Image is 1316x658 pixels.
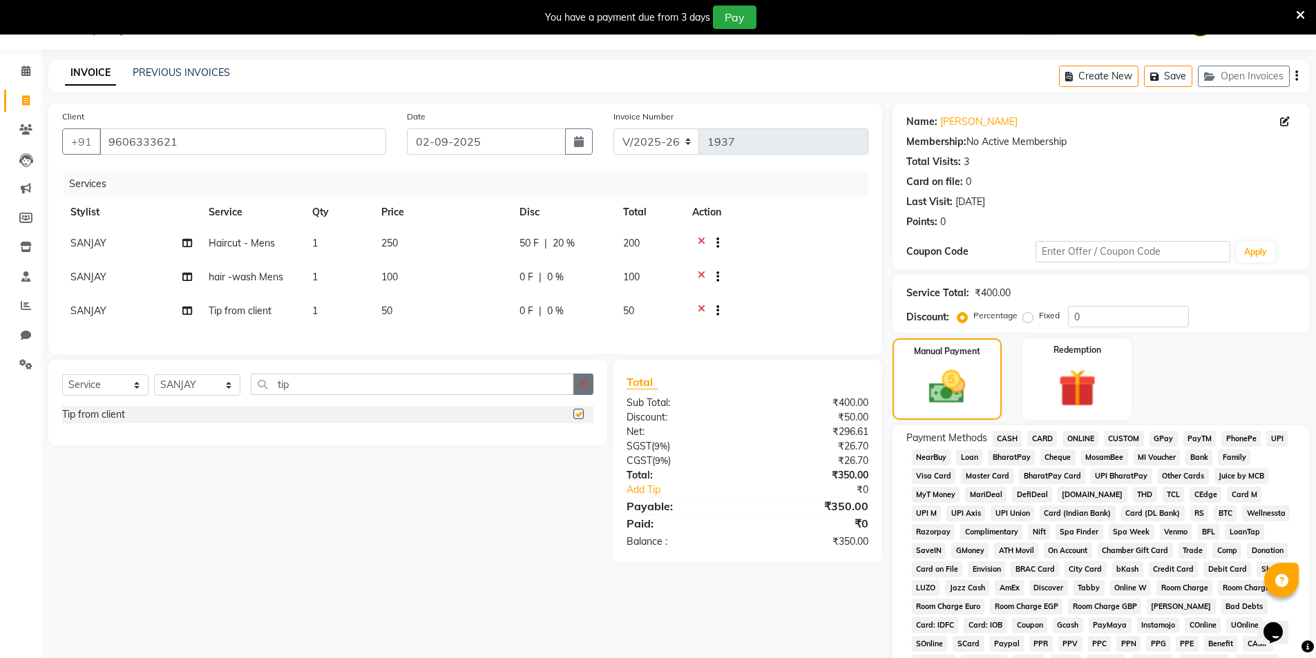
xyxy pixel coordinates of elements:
input: Search by Name/Mobile/Email/Code [99,128,386,155]
span: AmEx [995,580,1024,596]
span: Venmo [1160,524,1192,540]
span: SANJAY [70,304,106,317]
span: BharatPay Card [1019,468,1085,484]
label: Redemption [1053,344,1101,356]
span: UOnline [1226,617,1263,633]
span: Card on File [912,561,963,577]
span: SOnline [912,636,948,652]
span: THD [1133,487,1157,503]
span: CEdge [1190,487,1221,503]
span: 200 [623,237,640,249]
span: Trade [1179,543,1208,559]
div: ₹350.00 [747,468,879,483]
iframe: chat widget [1258,603,1302,644]
span: | [544,236,547,251]
span: ONLINE [1062,431,1098,447]
span: Room Charge EGP [990,599,1062,615]
label: Invoice Number [613,110,674,123]
div: Name: [906,115,937,129]
span: UPI BharatPay [1091,468,1152,484]
th: Total [615,197,684,228]
span: CASH [993,431,1022,447]
span: NearBuy [912,449,951,465]
span: 1 [312,304,318,317]
span: [PERSON_NAME] [1147,599,1216,615]
span: CAMP [1243,636,1273,652]
span: SANJAY [70,237,106,249]
label: Fixed [1039,309,1060,322]
div: Sub Total: [616,396,747,410]
span: DefiDeal [1012,487,1052,503]
div: Discount: [616,410,747,425]
span: 20 % [553,236,575,251]
th: Stylist [62,197,200,228]
span: UPI Axis [946,505,985,521]
span: Debit Card [1203,561,1251,577]
span: PPN [1116,636,1141,652]
div: [DATE] [955,195,985,209]
span: 100 [623,271,640,283]
th: Service [200,197,304,228]
span: 100 [381,271,398,283]
img: _cash.svg [917,366,977,408]
span: Complimentary [960,524,1022,540]
span: 9% [655,455,668,466]
button: +91 [62,128,101,155]
span: SaveIN [912,543,946,559]
button: Apply [1236,242,1275,262]
span: Bad Debts [1221,599,1268,615]
span: 9% [654,441,667,452]
span: Loan [956,449,982,465]
span: SGST [627,440,651,452]
span: PPC [1088,636,1112,652]
span: CARD [1027,431,1057,447]
span: Coupon [1012,617,1047,633]
a: INVOICE [65,61,116,86]
a: [PERSON_NAME] [940,115,1018,129]
span: 50 F [519,236,539,251]
div: Paid: [616,515,747,532]
span: ATH Movil [994,543,1038,559]
div: Points: [906,215,937,229]
span: Card: IOB [964,617,1007,633]
span: Benefit [1204,636,1238,652]
span: Nift [1028,524,1050,540]
span: UPI Union [991,505,1034,521]
div: Membership: [906,135,966,149]
span: | [539,270,542,284]
span: GMoney [951,543,989,559]
span: City Card [1065,561,1107,577]
div: ₹400.00 [747,396,879,410]
span: BharatPay [988,449,1035,465]
span: Room Charge Euro [912,599,985,615]
span: PPV [1058,636,1083,652]
span: 0 % [547,270,564,284]
span: GPay [1150,431,1178,447]
span: CGST [627,454,652,467]
div: ( ) [616,439,747,454]
span: 0 F [519,304,533,318]
span: COnline [1185,617,1221,633]
div: Tip from client [62,407,125,422]
div: Services [64,171,879,197]
div: Last Visit: [906,195,953,209]
span: PhonePe [1221,431,1261,447]
span: Card (DL Bank) [1121,505,1185,521]
span: LoanTap [1225,524,1264,540]
span: Room Charge GBP [1068,599,1141,615]
span: Cheque [1040,449,1076,465]
span: Tip from client [209,304,271,317]
button: Open Invoices [1198,66,1290,87]
div: ₹26.70 [747,454,879,468]
th: Action [684,197,868,228]
span: Card: IDFC [912,617,959,633]
span: 0 F [519,270,533,284]
div: Payable: [616,498,747,514]
div: 0 [966,175,971,189]
button: Create New [1059,66,1138,87]
span: Master Card [961,468,1013,484]
span: SCard [953,636,984,652]
span: Card (Indian Bank) [1040,505,1116,521]
span: MariDeal [965,487,1007,503]
div: Total Visits: [906,155,961,169]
